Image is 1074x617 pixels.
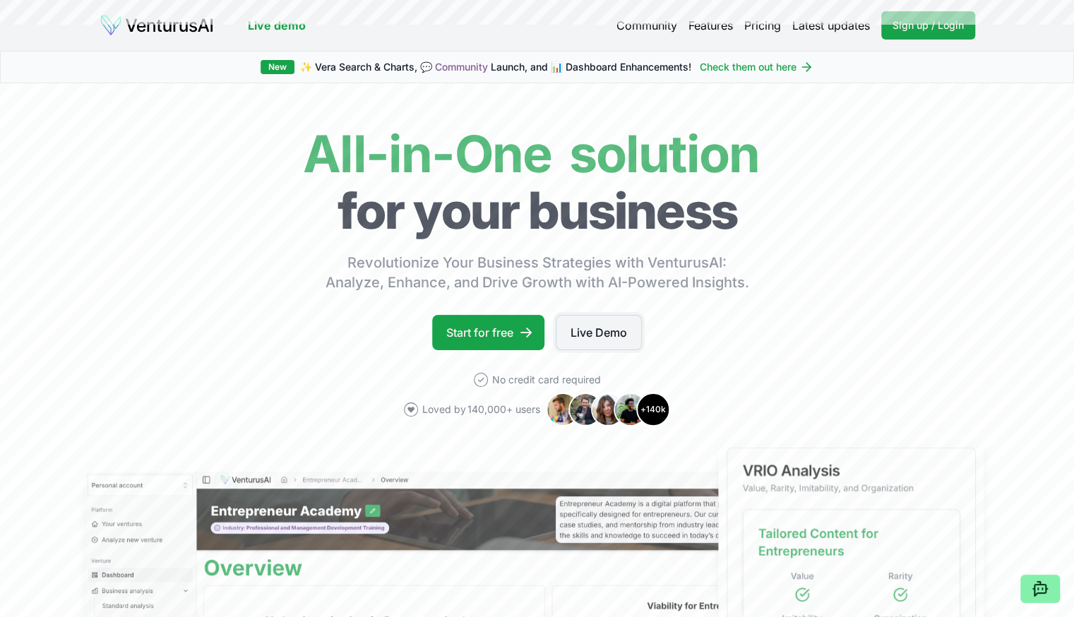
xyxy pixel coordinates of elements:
[744,17,781,34] a: Pricing
[616,17,677,34] a: Community
[261,60,294,74] div: New
[688,17,733,34] a: Features
[591,393,625,426] img: Avatar 3
[556,315,642,350] a: Live Demo
[100,14,214,37] img: logo
[248,17,306,34] a: Live demo
[792,17,870,34] a: Latest updates
[893,18,964,32] span: Sign up / Login
[432,315,544,350] a: Start for free
[700,60,813,74] a: Check them out here
[614,393,648,426] img: Avatar 4
[568,393,602,426] img: Avatar 2
[881,11,975,40] a: Sign up / Login
[546,393,580,426] img: Avatar 1
[435,61,488,73] a: Community
[300,60,691,74] span: ✨ Vera Search & Charts, 💬 Launch, and 📊 Dashboard Enhancements!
